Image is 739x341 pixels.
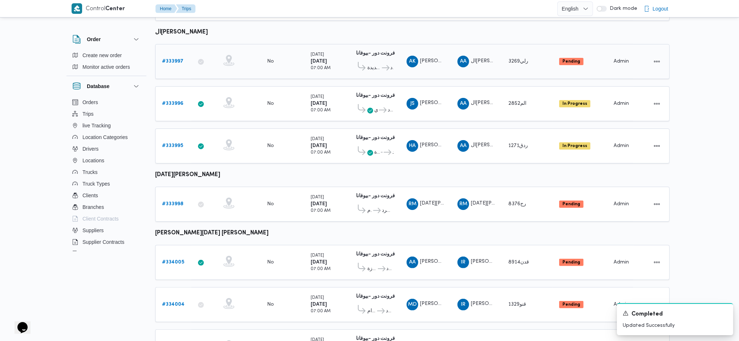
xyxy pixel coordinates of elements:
div: No [267,143,274,149]
span: رج8376 [508,202,526,206]
span: In Progress [559,100,590,107]
span: Completed [631,310,663,319]
small: 07:00 AM [311,209,331,213]
b: فرونت دور -بيوفانا [356,51,395,56]
span: In Progress [559,142,590,150]
button: Logout [641,1,671,16]
span: Location Categories [82,133,128,142]
button: Actions [651,98,663,110]
b: # 333997 [162,59,183,64]
span: Pending [559,301,583,308]
button: Actions [651,56,663,67]
button: Clients [69,190,144,201]
span: قسم أول القاهرة الجديدة [367,64,381,72]
span: Dark mode [607,6,637,12]
button: Location Categories [69,131,144,143]
span: رلي3269 [508,59,528,64]
b: فرونت دور -بيوفانا [356,194,395,198]
div: Jmal Sabr Alsaid Muhammad Abadalrahamun [407,98,418,110]
span: [PERSON_NAME] [PERSON_NAME] [420,101,504,106]
b: فرونت دور -بيوفانا [356,93,395,98]
button: Suppliers [69,225,144,236]
span: [DATE][PERSON_NAME] [420,201,477,206]
div: Database [66,96,146,254]
b: [PERSON_NAME][DATE] [PERSON_NAME] [155,230,268,236]
div: No [267,201,274,207]
small: 07:00 AM [311,267,331,271]
button: Locations [69,155,144,166]
b: فرونت دور -بيوفانا [356,336,395,341]
span: ردق1271 [508,143,528,148]
span: Monitor active orders [82,63,130,71]
span: قدن8914 [508,260,529,265]
b: [DATE] [311,302,327,307]
div: Hanei Ahmad Hasanin Ibrahem Alzghbi [407,140,418,152]
b: Center [105,6,125,12]
div: No [267,301,274,308]
span: [PERSON_NAME] [PERSON_NAME] [420,143,504,148]
img: X8yXhbKr1z7QwAAAABJRU5ErkJggg== [72,3,82,14]
div: Alsaid Ahmad Alsaid Ibrahem [457,56,469,67]
span: AK [409,56,416,67]
button: Trips [69,108,144,120]
span: Admin [614,143,629,148]
span: فرونت دور مسطرد [387,265,393,273]
span: Admin [614,260,629,265]
a: #333996 [162,99,183,108]
button: Monitor active orders [69,61,144,73]
span: ال[PERSON_NAME] [471,59,517,63]
small: [DATE] [311,95,324,99]
button: Branches [69,201,144,213]
div: Order [66,49,146,76]
div: No [267,100,274,107]
span: AA [409,257,416,268]
span: فرونت دور مسطرد [388,106,393,115]
span: قنو1329 [508,302,526,307]
span: Clients [82,191,98,200]
div: Notification [623,310,727,319]
button: Order [72,35,141,44]
span: Logout [653,4,668,13]
button: Database [72,82,141,91]
span: قسم ثان القاهرة الجديدة [374,148,380,157]
b: # 333996 [162,101,183,106]
div: No [267,259,274,266]
small: 07:00 AM [311,151,331,155]
button: Trucks [69,166,144,178]
span: IR [461,299,466,310]
span: ال[PERSON_NAME] [471,101,517,106]
button: Devices [69,248,144,259]
div: Ashraf Abadalbsir Abadalbsir Khidhuir [407,257,418,268]
span: [DATE][PERSON_NAME] [471,201,528,206]
span: Suppliers [82,226,104,235]
span: [PERSON_NAME][DATE] [PERSON_NAME] [471,302,571,306]
b: [DATE] [311,260,327,265]
div: Mahmood Daroish Yousf Daroish [407,299,418,310]
b: In Progress [562,144,587,148]
button: Truck Types [69,178,144,190]
button: Actions [651,198,663,210]
b: In Progress [562,102,587,106]
button: Actions [651,140,663,152]
b: [DATE] [311,143,327,148]
span: [PERSON_NAME] [PERSON_NAME] [420,59,504,63]
span: Truck Types [82,179,110,188]
small: [DATE] [311,137,324,141]
h3: Order [87,35,101,44]
b: Pending [562,260,580,265]
span: Admin [614,202,629,206]
b: فرونت دور -بيوفانا [356,252,395,257]
a: #333998 [162,200,183,209]
h3: Database [87,82,109,91]
b: # 334005 [162,260,184,265]
b: [DATE][PERSON_NAME] [155,172,220,178]
span: Pending [559,201,583,208]
span: live Tracking [82,121,111,130]
span: Client Contracts [82,214,119,223]
span: [PERSON_NAME] [PERSON_NAME] [420,302,504,306]
b: Pending [562,202,580,206]
p: Updated Successfully [623,322,727,329]
button: Home [156,4,177,13]
b: فرونت دور -بيوفانا [356,294,395,299]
